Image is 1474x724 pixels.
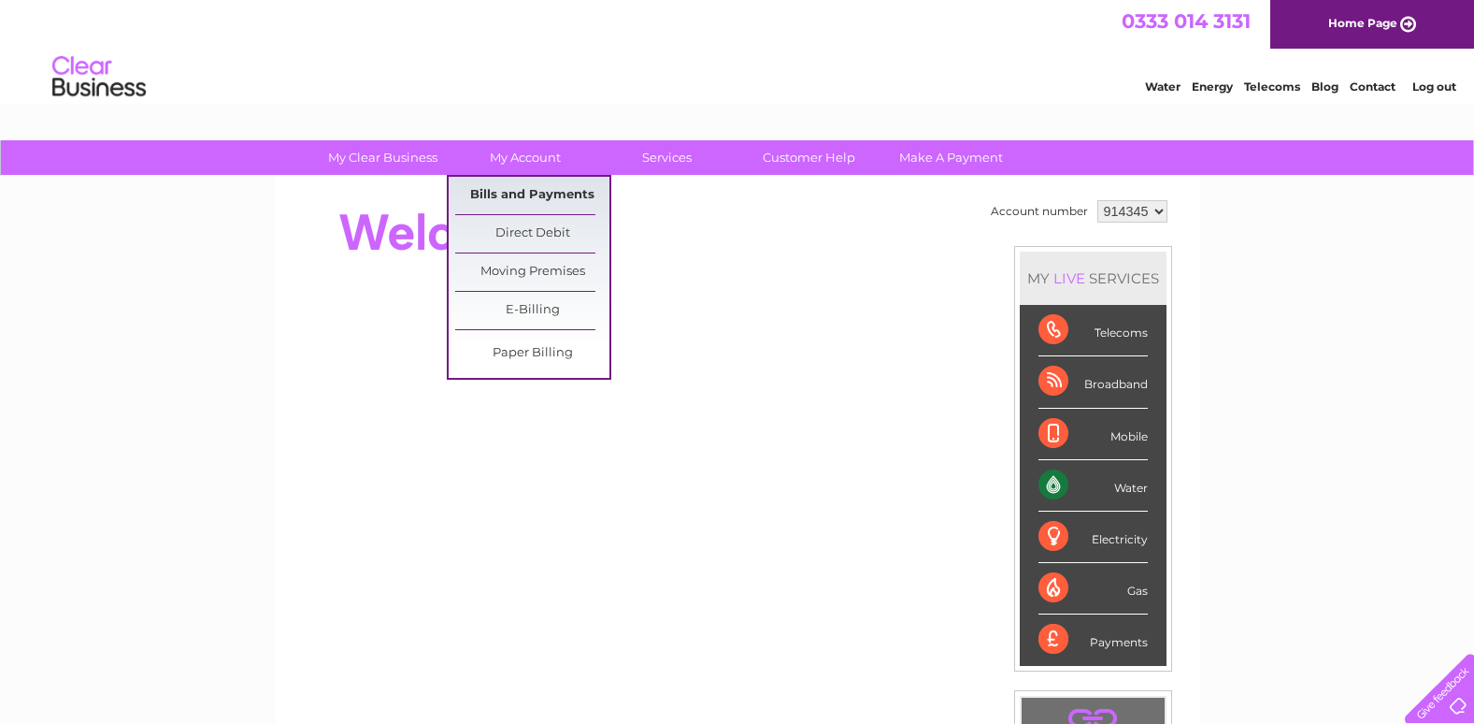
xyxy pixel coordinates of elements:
[1050,269,1089,287] div: LIVE
[51,49,147,106] img: logo.png
[1412,80,1456,94] a: Log out
[306,140,460,175] a: My Clear Business
[1122,9,1251,33] a: 0333 014 3131
[448,140,602,175] a: My Account
[1038,460,1148,512] div: Water
[1038,512,1148,563] div: Electricity
[296,10,1180,91] div: Clear Business is a trading name of Verastar Limited (registered in [GEOGRAPHIC_DATA] No. 3667643...
[1192,80,1233,94] a: Energy
[455,253,609,291] a: Moving Premises
[1038,305,1148,356] div: Telecoms
[455,292,609,329] a: E-Billing
[590,140,744,175] a: Services
[1145,80,1181,94] a: Water
[732,140,886,175] a: Customer Help
[455,177,609,214] a: Bills and Payments
[455,335,609,372] a: Paper Billing
[1038,615,1148,665] div: Payments
[1311,80,1338,94] a: Blog
[1038,409,1148,460] div: Mobile
[455,215,609,253] a: Direct Debit
[1038,563,1148,615] div: Gas
[1020,252,1166,305] div: MY SERVICES
[1244,80,1300,94] a: Telecoms
[986,195,1093,227] td: Account number
[1038,356,1148,408] div: Broadband
[1350,80,1395,94] a: Contact
[874,140,1028,175] a: Make A Payment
